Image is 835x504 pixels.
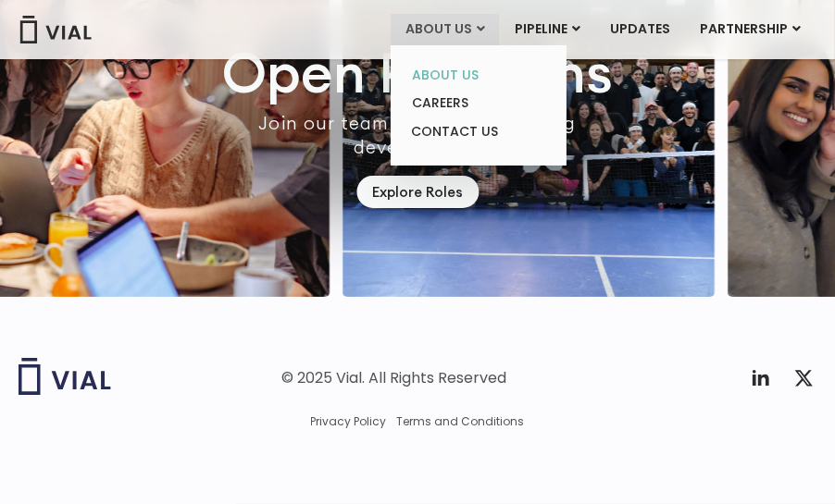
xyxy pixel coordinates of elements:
a: Terms and Conditions [397,413,525,430]
a: PARTNERSHIPMenu Toggle [685,14,816,45]
a: PIPELINEMenu Toggle [500,14,594,45]
div: © 2025 Vial. All Rights Reserved [281,368,506,388]
a: Explore Roles [356,176,479,208]
img: Vial Logo [19,16,93,43]
a: CONTACT US [397,117,559,147]
a: UPDATES [595,14,684,45]
img: Vial logo wih "Vial" spelled out [19,358,111,395]
a: CAREERS [397,89,559,117]
a: ABOUT US [397,61,559,90]
a: Privacy Policy [311,413,387,430]
a: ABOUT USMenu Toggle [391,14,499,45]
